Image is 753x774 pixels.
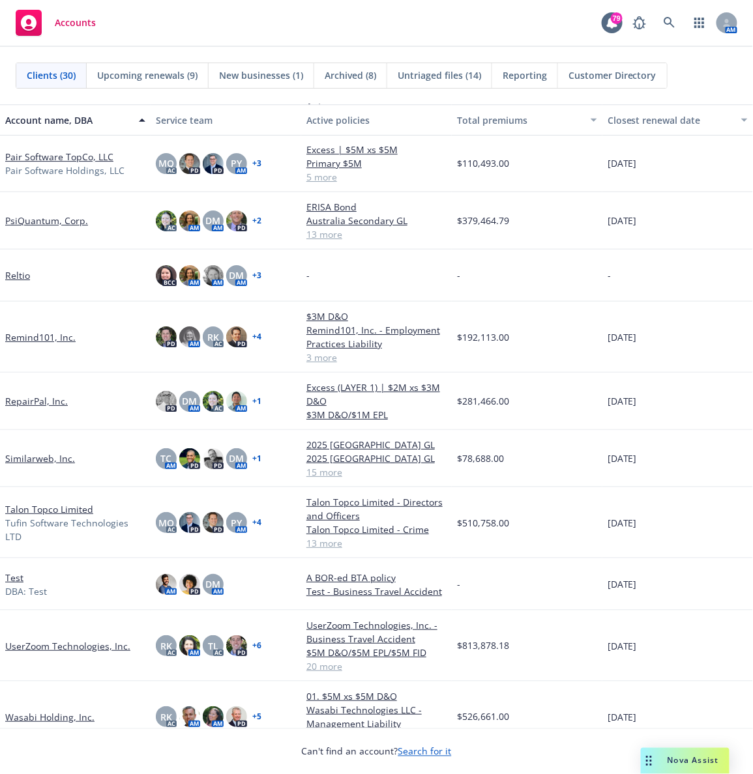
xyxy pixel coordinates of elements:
img: photo [179,635,200,656]
a: 2025 [GEOGRAPHIC_DATA] GL [306,451,447,465]
a: 13 more [306,227,447,241]
span: DM [229,451,244,465]
a: $3M D&O [306,309,447,323]
img: photo [156,326,177,347]
span: PY [231,156,243,170]
img: photo [179,574,200,595]
a: Remind101, Inc. - Employment Practices Liability [306,323,447,351]
span: [DATE] [608,639,637,653]
span: Untriaged files (14) [398,68,481,82]
img: photo [203,512,224,533]
a: + 4 [252,519,261,526]
a: UserZoom Technologies, Inc. - Business Travel Accident [306,618,447,646]
a: Australia Secondary GL [306,214,447,227]
span: Tufin Software Technologies LTD [5,516,145,543]
span: [DATE] [608,451,637,465]
a: ERISA Bond [306,200,447,214]
span: [DATE] [608,214,637,227]
a: Accounts [10,5,101,41]
span: [DATE] [608,156,637,170]
span: [DATE] [608,710,637,724]
span: Accounts [55,18,96,28]
span: $813,878.18 [457,639,509,653]
img: photo [203,706,224,727]
a: 13 more [306,536,447,550]
span: Reporting [503,68,547,82]
img: photo [203,265,224,286]
div: Service team [156,113,296,127]
span: DBA: Test [5,584,47,598]
span: $78,688.00 [457,451,504,465]
a: Switch app [687,10,713,36]
img: photo [179,326,200,347]
span: - [457,268,460,282]
span: DM [206,214,221,227]
img: photo [203,448,224,469]
a: + 5 [252,713,261,721]
img: photo [179,448,200,469]
button: Total premiums [452,104,602,136]
img: photo [156,391,177,412]
span: $510,758.00 [457,516,509,530]
span: DM [206,577,221,591]
span: Can't find an account? [302,745,452,758]
a: Talon Topco Limited [5,502,93,516]
button: Closest renewal date [602,104,753,136]
a: 5 more [306,170,447,184]
img: photo [226,706,247,727]
a: A BOR-ed BTA policy [306,571,447,584]
span: DM [229,268,244,282]
span: - [457,577,460,591]
div: Closest renewal date [608,113,733,127]
span: [DATE] [608,516,637,530]
a: RepairPal, Inc. [5,394,68,408]
a: Primary $5M [306,156,447,170]
img: photo [179,153,200,174]
a: Search for it [398,745,452,758]
span: Pair Software Holdings, LLC [5,164,125,177]
a: 20 more [306,659,447,673]
span: Nova Assist [668,755,719,766]
span: PY [231,516,243,530]
span: - [306,268,310,282]
a: Talon Topco Limited - Directors and Officers [306,495,447,523]
img: photo [226,391,247,412]
a: Search [657,10,683,36]
img: photo [179,210,200,231]
span: $526,661.00 [457,710,509,724]
span: $281,466.00 [457,394,509,408]
a: Reltio [5,268,30,282]
span: Upcoming renewals (9) [97,68,198,82]
a: + 2 [252,217,261,225]
span: TC [161,451,172,465]
span: [DATE] [608,577,637,591]
span: [DATE] [608,394,637,408]
span: [DATE] [608,330,637,344]
a: Test [5,571,23,584]
a: + 6 [252,642,261,650]
div: 79 [611,12,623,24]
img: photo [203,153,224,174]
span: TL [208,639,218,653]
a: + 1 [252,455,261,463]
span: - [608,268,611,282]
a: $5M D&O/$5M EPL/$5M FID [306,646,447,659]
a: + 4 [252,333,261,341]
a: PsiQuantum, Corp. [5,214,88,227]
img: photo [226,326,247,347]
img: photo [156,574,177,595]
span: RK [160,710,172,724]
span: $110,493.00 [457,156,509,170]
a: Report a Bug [627,10,653,36]
span: $379,464.79 [457,214,509,227]
a: Excess (LAYER 1) | $2M xs $3M D&O [306,380,447,408]
a: UserZoom Technologies, Inc. [5,639,130,653]
a: Talon Topco Limited - Crime [306,523,447,536]
a: + 1 [252,397,261,405]
a: + 3 [252,272,261,279]
a: Similarweb, Inc. [5,451,75,465]
span: $192,113.00 [457,330,509,344]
